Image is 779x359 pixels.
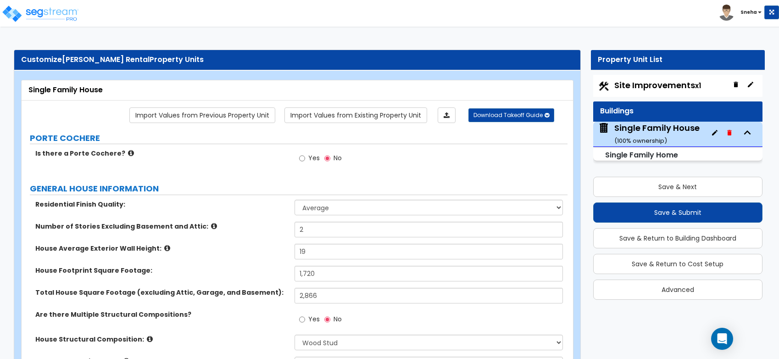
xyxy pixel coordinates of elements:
div: Single Family House [28,85,566,95]
label: Total House Square Footage (excluding Attic, Garage, and Basement): [35,288,288,297]
i: click for more info! [128,150,134,157]
a: Import the dynamic attributes value through Excel sheet [438,107,456,123]
button: Download Takeoff Guide [468,108,554,122]
span: [PERSON_NAME] Rental [62,54,150,65]
img: avatar.png [718,5,734,21]
div: Single Family House [614,122,700,146]
div: Buildings [600,106,756,117]
small: x1 [695,81,701,90]
small: Single Family Home [605,150,678,160]
input: Yes [299,153,305,163]
img: building.svg [598,122,610,134]
span: No [334,153,342,163]
label: Is there a Porte Cochere? [35,149,288,158]
img: Construction.png [598,80,610,92]
button: Advanced [593,280,763,300]
label: House Structural Composition: [35,335,288,344]
i: click for more info! [164,245,170,252]
i: click for more info! [211,223,217,230]
button: Save & Submit [593,202,763,223]
label: Residential Finish Quality: [35,200,288,209]
label: GENERAL HOUSE INFORMATION [30,183,568,195]
input: No [324,153,330,163]
i: click for more info! [147,336,153,342]
a: Import the dynamic attribute values from previous properties. [129,107,275,123]
span: Site Improvements [614,79,701,91]
label: Are there Multiple Structural Compositions? [35,310,288,319]
span: No [334,314,342,324]
span: Yes [308,153,320,163]
button: Save & Return to Building Dashboard [593,228,763,248]
label: Number of Stories Excluding Basement and Attic: [35,222,288,231]
small: ( 100 % ownership) [614,136,667,145]
div: Property Unit List [598,55,758,65]
label: House Average Exterior Wall Height: [35,244,288,253]
label: House Footprint Square Footage: [35,266,288,275]
img: logo_pro_r.png [1,5,79,23]
span: Yes [308,314,320,324]
span: Single Family House [598,122,700,146]
b: Sneha [740,9,757,16]
div: Open Intercom Messenger [711,328,733,350]
div: Customize Property Units [21,55,573,65]
button: Save & Return to Cost Setup [593,254,763,274]
a: Import the dynamic attribute values from existing properties. [284,107,427,123]
button: Save & Next [593,177,763,197]
input: Yes [299,314,305,325]
label: PORTE COCHERE [30,132,568,144]
input: No [324,314,330,325]
span: Download Takeoff Guide [473,111,543,119]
